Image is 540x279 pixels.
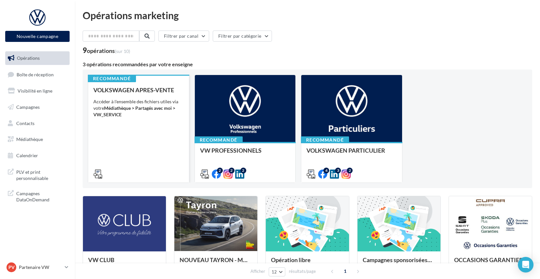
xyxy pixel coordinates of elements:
a: Opérations [4,51,71,65]
span: Campagnes [16,104,40,110]
div: 3 [335,168,341,173]
div: Opération libre [271,257,344,270]
span: Boîte de réception [17,71,54,77]
div: VW CLUB [88,257,161,270]
span: PV [8,264,15,271]
span: Contacts [16,120,34,126]
div: Recommandé [88,75,136,82]
div: VW PROFESSIONNELS [200,147,290,160]
div: 2 [347,168,353,173]
span: 1 [340,266,350,276]
span: 12 [272,269,277,274]
span: Afficher [250,268,265,274]
button: Nouvelle campagne [5,31,70,42]
button: Filtrer par canal [158,31,209,42]
a: Contacts [4,117,71,130]
div: NOUVEAU TAYRON - MARS 2025 [180,257,252,270]
span: Visibilité en ligne [18,88,52,94]
div: VOLKSWAGEN APRES-VENTE [93,87,184,93]
a: PLV et print personnalisable [4,165,71,184]
div: 3 opérations recommandées par votre enseigne [83,62,532,67]
a: Boîte de réception [4,68,71,82]
a: Calendrier [4,149,71,162]
div: OCCASIONS GARANTIES [454,257,527,270]
div: Accéder à l'ensemble des fichiers utiles via votre [93,98,184,118]
span: PLV et print personnalisable [16,168,67,182]
span: Opérations [17,55,40,61]
div: Campagnes sponsorisées OPO [363,257,435,270]
strong: Médiathèque > Partagés avec moi > VW_SERVICE [93,105,175,117]
button: 12 [269,267,285,276]
div: 2 [240,168,246,173]
span: (sur 10) [115,48,130,54]
a: Médiathèque [4,133,71,146]
div: 4 [323,168,329,173]
span: Calendrier [16,153,38,158]
div: opérations [87,48,130,54]
div: 2 [229,168,235,173]
span: résultats/page [289,268,316,274]
div: VOLKSWAGEN PARTICULIER [306,147,397,160]
a: Campagnes [4,100,71,114]
span: Médiathèque [16,136,43,142]
div: 2 [217,168,223,173]
div: Recommandé [301,136,349,144]
span: Campagnes DataOnDemand [16,189,67,203]
p: Partenaire VW [19,264,62,271]
a: PV Partenaire VW [5,261,70,273]
div: Recommandé [195,136,243,144]
button: Filtrer par catégorie [213,31,272,42]
div: 9 [83,47,130,54]
div: Open Intercom Messenger [518,257,533,273]
div: Opérations marketing [83,10,532,20]
a: Campagnes DataOnDemand [4,186,71,206]
a: Visibilité en ligne [4,84,71,98]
